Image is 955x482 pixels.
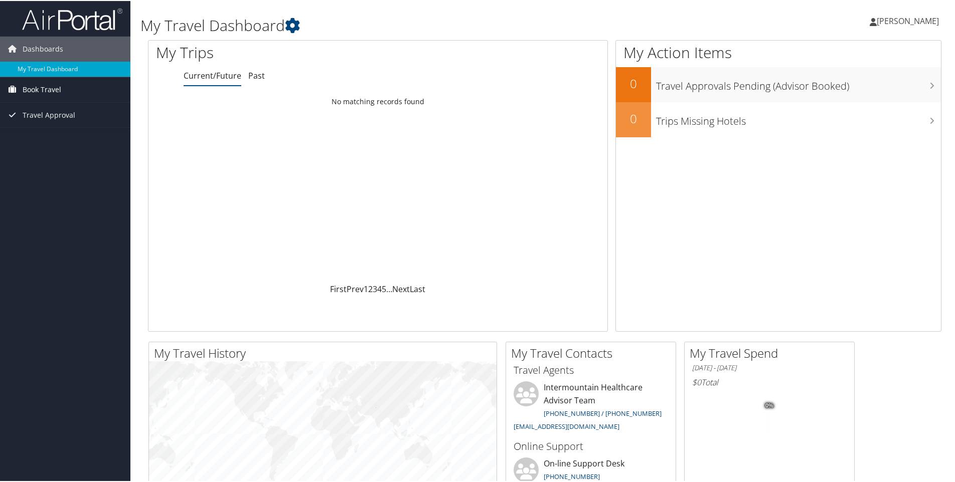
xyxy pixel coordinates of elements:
span: Book Travel [23,76,61,101]
a: Last [410,283,425,294]
h3: Travel Agents [514,362,668,376]
tspan: 0% [765,402,773,408]
a: Past [248,69,265,80]
span: [PERSON_NAME] [877,15,939,26]
h6: Total [692,376,847,387]
h3: Trips Missing Hotels [656,108,941,127]
span: Dashboards [23,36,63,61]
img: airportal-logo.png [22,7,122,30]
h2: My Travel Contacts [511,344,676,361]
a: Next [392,283,410,294]
a: 4 [377,283,382,294]
h2: 0 [616,109,651,126]
h2: My Travel Spend [690,344,854,361]
a: First [330,283,347,294]
a: [PHONE_NUMBER] / [PHONE_NUMBER] [544,408,662,417]
a: [PHONE_NUMBER] [544,471,600,480]
span: Travel Approval [23,102,75,127]
h2: 0 [616,74,651,91]
li: Intermountain Healthcare Advisor Team [509,380,673,434]
h1: My Travel Dashboard [140,14,680,35]
a: 0Travel Approvals Pending (Advisor Booked) [616,66,941,101]
h1: My Action Items [616,41,941,62]
a: [PERSON_NAME] [870,5,949,35]
a: 1 [364,283,368,294]
span: … [386,283,392,294]
a: 2 [368,283,373,294]
h6: [DATE] - [DATE] [692,362,847,372]
a: Current/Future [184,69,241,80]
h3: Online Support [514,438,668,452]
a: 3 [373,283,377,294]
a: 0Trips Missing Hotels [616,101,941,136]
a: Prev [347,283,364,294]
h3: Travel Approvals Pending (Advisor Booked) [656,73,941,92]
span: $0 [692,376,701,387]
a: [EMAIL_ADDRESS][DOMAIN_NAME] [514,421,619,430]
a: 5 [382,283,386,294]
h2: My Travel History [154,344,497,361]
h1: My Trips [156,41,409,62]
td: No matching records found [148,92,607,110]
